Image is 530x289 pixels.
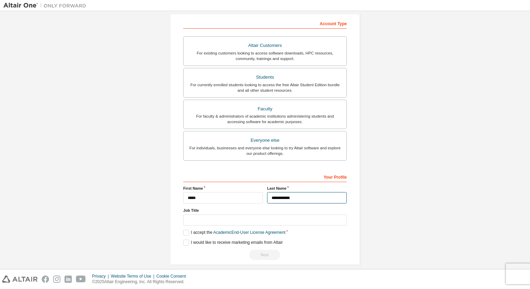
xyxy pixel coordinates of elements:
[188,50,342,61] div: For existing customers looking to access software downloads, HPC resources, community, trainings ...
[188,82,342,93] div: For currently enrolled students looking to access the free Altair Student Edition bundle and all ...
[188,72,342,82] div: Students
[188,113,342,124] div: For faculty & administrators of academic institutions administering students and accessing softwa...
[188,41,342,50] div: Altair Customers
[188,145,342,156] div: For individuals, businesses and everyone else looking to try Altair software and explore our prod...
[2,276,38,283] img: altair_logo.svg
[213,230,285,235] a: Academic End-User License Agreement
[183,240,283,246] label: I would like to receive marketing emails from Altair
[183,18,347,29] div: Account Type
[183,186,263,191] label: First Name
[65,276,72,283] img: linkedin.svg
[188,136,342,145] div: Everyone else
[3,2,90,9] img: Altair One
[183,171,347,182] div: Your Profile
[188,104,342,114] div: Faculty
[76,276,86,283] img: youtube.svg
[183,208,347,213] label: Job Title
[111,273,156,279] div: Website Terms of Use
[92,273,111,279] div: Privacy
[183,250,347,260] div: Read and acccept EULA to continue
[53,276,60,283] img: instagram.svg
[267,186,347,191] label: Last Name
[42,276,49,283] img: facebook.svg
[156,273,190,279] div: Cookie Consent
[183,230,285,236] label: I accept the
[92,279,190,285] p: © 2025 Altair Engineering, Inc. All Rights Reserved.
